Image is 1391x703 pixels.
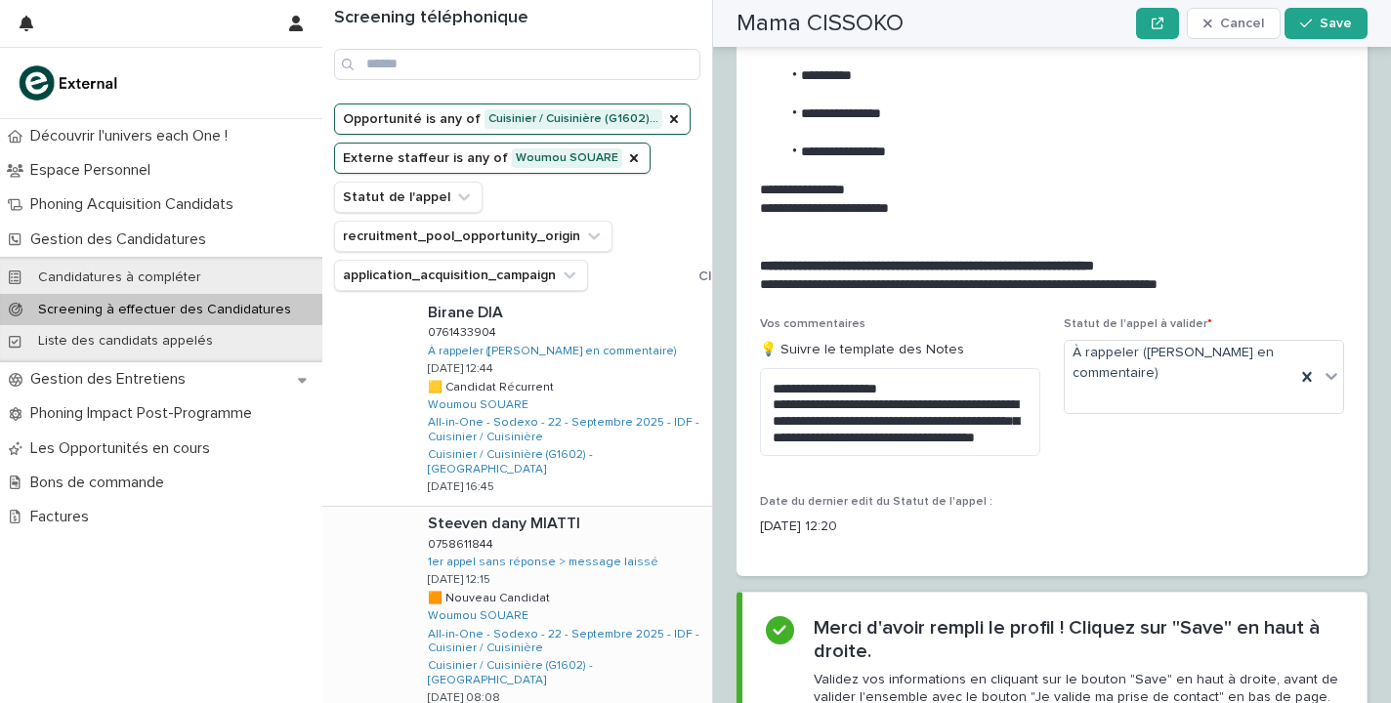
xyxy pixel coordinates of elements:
[428,609,528,623] a: Woumou SOUARE
[1285,8,1368,39] button: Save
[428,448,704,476] a: Cuisinier / Cuisinière (G1602) - [GEOGRAPHIC_DATA]
[22,404,268,423] p: Phoning Impact Post-Programme
[428,362,493,376] p: [DATE] 12:44
[22,302,307,318] p: Screening à effectuer des Candidatures
[334,182,483,213] button: Statut de l'appel
[428,377,558,394] p: 🟨 Candidat Récurrent
[16,63,123,103] img: bc51vvfgR2QLHU84CWIQ
[1320,17,1352,30] span: Save
[22,269,217,286] p: Candidatures à compléter
[1187,8,1281,39] button: Cancel
[428,345,677,358] a: À rappeler ([PERSON_NAME] en commentaire)
[428,398,528,412] a: Woumou SOUARE
[428,480,494,494] p: [DATE] 16:45
[22,161,166,180] p: Espace Personnel
[814,616,1343,663] h2: Merci d'avoir rempli le profil ! Cliquez sur "Save" en haut à droite.
[1064,318,1212,330] span: Statut de l'appel à valider
[334,260,588,291] button: application_acquisition_campaign
[334,221,612,252] button: recruitment_pool_opportunity_origin
[22,370,201,389] p: Gestion des Entretiens
[322,296,712,507] a: Birane DIABirane DIA 07614339040761433904 À rappeler ([PERSON_NAME] en commentaire) [DATE] 12:44🟨...
[22,230,222,249] p: Gestion des Candidatures
[428,573,490,587] p: [DATE] 12:15
[760,496,992,508] span: Date du dernier edit du Statut de l'appel :
[428,416,704,444] a: All-in-One - Sodexo - 22 - Septembre 2025 - IDF - Cuisinier / Cuisinière
[428,628,704,656] a: All-in-One - Sodexo - 22 - Septembre 2025 - IDF - Cuisinier / Cuisinière
[22,508,105,526] p: Factures
[1220,17,1264,30] span: Cancel
[22,195,249,214] p: Phoning Acquisition Candidats
[737,10,904,38] h2: Mama CISSOKO
[428,534,497,552] p: 0758611844
[334,143,651,174] button: Externe staffeur
[334,8,700,29] h1: Screening téléphonique
[22,474,180,492] p: Bons de commande
[760,340,1040,360] p: 💡 Suivre le template des Notes
[760,318,865,330] span: Vos commentaires
[428,556,658,569] a: 1er appel sans réponse > message laissé
[1073,343,1287,384] span: À rappeler ([PERSON_NAME] en commentaire)
[428,588,554,605] p: 🟧 Nouveau Candidat
[698,269,791,283] span: Clear all filters
[760,517,1040,537] p: [DATE] 12:20
[334,49,700,80] input: Search
[428,659,704,687] a: Cuisinier / Cuisinière (G1602) - [GEOGRAPHIC_DATA]
[428,300,507,322] p: Birane DIA
[22,127,243,145] p: Découvrir l'univers each One !
[334,103,691,135] button: Opportunité
[22,439,226,458] p: Les Opportunités en cours
[22,333,229,350] p: Liste des candidats appelés
[691,262,791,291] button: Clear all filters
[428,322,500,340] p: 0761433904
[428,511,584,533] p: Steeven dany MIATTI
